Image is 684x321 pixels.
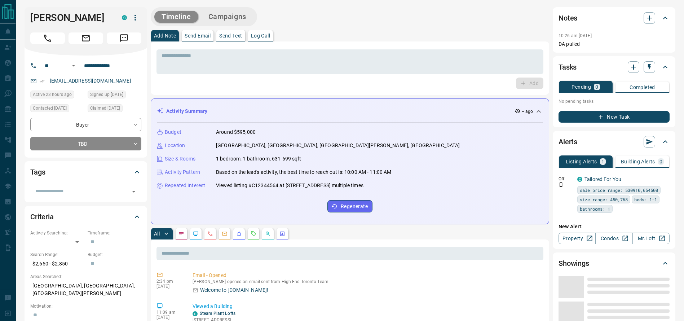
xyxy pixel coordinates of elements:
[156,315,182,320] p: [DATE]
[216,142,460,149] p: [GEOGRAPHIC_DATA], [GEOGRAPHIC_DATA], [GEOGRAPHIC_DATA][PERSON_NAME], [GEOGRAPHIC_DATA]
[222,231,228,237] svg: Emails
[251,231,256,237] svg: Requests
[193,272,540,279] p: Email - Opened
[580,196,628,203] span: size range: 450,768
[30,166,45,178] h2: Tags
[632,233,670,244] a: Mr.Loft
[216,128,256,136] p: Around $595,000
[559,255,670,272] div: Showings
[559,58,670,76] div: Tasks
[30,104,84,114] div: Sun Sep 14 2025
[584,176,621,182] a: Tailored For You
[178,231,184,237] svg: Notes
[30,32,65,44] span: Call
[40,79,45,84] svg: Email Verified
[156,284,182,289] p: [DATE]
[216,168,392,176] p: Based on the lead's activity, the best time to reach out is: 10:00 AM - 11:00 AM
[580,186,658,194] span: sale price range: 530910,654500
[577,177,582,182] div: condos.ca
[559,12,577,24] h2: Notes
[88,91,141,101] div: Sun Sep 14 2025
[566,159,597,164] p: Listing Alerts
[279,231,285,237] svg: Agent Actions
[634,196,657,203] span: beds: 1-1
[88,104,141,114] div: Sun Sep 14 2025
[559,182,564,187] svg: Push Notification Only
[129,186,139,197] button: Open
[107,32,141,44] span: Message
[30,273,141,280] p: Areas Searched:
[33,105,67,112] span: Contacted [DATE]
[630,85,655,90] p: Completed
[580,205,610,212] span: bathrooms: 1
[30,118,141,131] div: Buyer
[90,91,123,98] span: Signed up [DATE]
[659,159,662,164] p: 0
[30,303,141,309] p: Motivation:
[30,211,54,223] h2: Criteria
[50,78,131,84] a: [EMAIL_ADDRESS][DOMAIN_NAME]
[572,84,591,89] p: Pending
[69,61,78,70] button: Open
[559,176,573,182] p: Off
[30,12,111,23] h1: [PERSON_NAME]
[69,32,103,44] span: Email
[559,61,577,73] h2: Tasks
[30,230,84,236] p: Actively Searching:
[33,91,72,98] span: Active 23 hours ago
[559,258,589,269] h2: Showings
[193,303,540,310] p: Viewed a Building
[30,208,141,225] div: Criteria
[90,105,120,112] span: Claimed [DATE]
[157,105,543,118] div: Activity Summary-- ago
[166,107,207,115] p: Activity Summary
[327,200,372,212] button: Regenerate
[165,168,200,176] p: Activity Pattern
[559,96,670,107] p: No pending tasks
[154,11,198,23] button: Timeline
[595,233,632,244] a: Condos
[207,231,213,237] svg: Calls
[219,33,242,38] p: Send Text
[154,33,176,38] p: Add Note
[559,40,670,48] p: DA pulled
[601,159,604,164] p: 1
[30,258,84,270] p: $2,650 - $2,850
[165,142,185,149] p: Location
[122,15,127,20] div: condos.ca
[165,155,196,163] p: Size & Rooms
[165,128,181,136] p: Budget
[193,279,540,284] p: [PERSON_NAME] opened an email sent from High End Toronto Team
[201,11,253,23] button: Campaigns
[559,111,670,123] button: New Task
[559,136,577,148] h2: Alerts
[251,33,270,38] p: Log Call
[522,108,533,115] p: -- ago
[30,163,141,181] div: Tags
[621,159,655,164] p: Building Alerts
[559,233,596,244] a: Property
[193,231,199,237] svg: Lead Browsing Activity
[216,155,301,163] p: 1 bedroom, 1 bathroom, 631-699 sqft
[165,182,205,189] p: Repeated Interest
[216,182,363,189] p: Viewed listing #C12344564 at [STREET_ADDRESS] multiple times
[185,33,211,38] p: Send Email
[154,231,160,236] p: All
[559,223,670,230] p: New Alert:
[88,230,141,236] p: Timeframe:
[156,279,182,284] p: 2:34 pm
[30,251,84,258] p: Search Range:
[200,311,235,316] a: Steam Plant Lofts
[559,9,670,27] div: Notes
[30,280,141,299] p: [GEOGRAPHIC_DATA], [GEOGRAPHIC_DATA], [GEOGRAPHIC_DATA][PERSON_NAME]
[30,137,141,150] div: TBD
[30,91,84,101] div: Sun Sep 14 2025
[156,310,182,315] p: 11:09 am
[200,286,268,294] p: Welcome to [DOMAIN_NAME]!
[559,33,592,38] p: 10:26 am [DATE]
[559,133,670,150] div: Alerts
[236,231,242,237] svg: Listing Alerts
[265,231,271,237] svg: Opportunities
[193,311,198,316] div: condos.ca
[595,84,598,89] p: 0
